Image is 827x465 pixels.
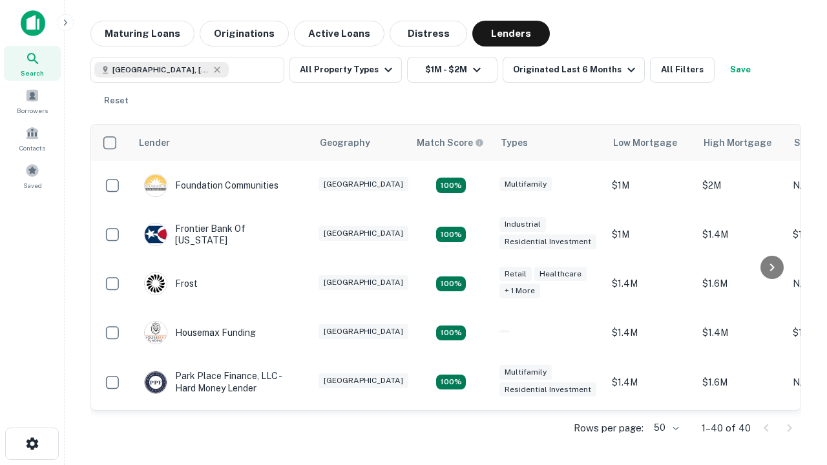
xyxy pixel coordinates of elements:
td: $1.4M [605,357,696,406]
p: 1–40 of 40 [702,420,751,436]
td: $2M [696,161,786,210]
span: Search [21,68,44,78]
img: picture [145,371,167,393]
div: Residential Investment [499,234,596,249]
a: Search [4,46,61,81]
button: All Filters [650,57,715,83]
div: Multifamily [499,365,552,380]
td: $1.4M [605,259,696,308]
button: Maturing Loans [90,21,194,46]
span: Borrowers [17,105,48,116]
img: picture [145,322,167,344]
th: Types [493,125,605,161]
div: High Mortgage [704,135,771,150]
button: Active Loans [294,21,384,46]
div: Residential Investment [499,382,596,397]
div: [GEOGRAPHIC_DATA] [319,275,408,290]
a: Borrowers [4,83,61,118]
div: Matching Properties: 4, hasApolloMatch: undefined [436,178,466,193]
div: Frost [144,272,198,295]
div: [GEOGRAPHIC_DATA] [319,324,408,339]
div: Lender [139,135,170,150]
div: Matching Properties: 4, hasApolloMatch: undefined [436,227,466,242]
button: Originations [200,21,289,46]
img: picture [145,273,167,294]
div: Multifamily [499,177,552,192]
div: Matching Properties: 4, hasApolloMatch: undefined [436,375,466,390]
th: High Mortgage [696,125,786,161]
p: Rows per page: [574,420,644,436]
a: Saved [4,158,61,193]
th: Lender [131,125,312,161]
div: Matching Properties: 4, hasApolloMatch: undefined [436,325,466,341]
td: $1.4M [696,210,786,259]
div: 50 [649,418,681,437]
button: Save your search to get updates of matches that match your search criteria. [720,57,761,83]
button: Originated Last 6 Months [503,57,645,83]
span: [GEOGRAPHIC_DATA], [GEOGRAPHIC_DATA], [GEOGRAPHIC_DATA] [112,64,209,76]
span: Saved [23,180,42,191]
td: $1.4M [605,308,696,357]
div: Types [501,135,528,150]
button: Distress [390,21,467,46]
td: $1.4M [696,308,786,357]
div: [GEOGRAPHIC_DATA] [319,226,408,241]
button: Reset [96,88,137,114]
img: picture [145,174,167,196]
div: Frontier Bank Of [US_STATE] [144,223,299,246]
div: + 1 more [499,284,540,298]
div: Geography [320,135,370,150]
td: $1.6M [696,259,786,308]
div: Capitalize uses an advanced AI algorithm to match your search with the best lender. The match sco... [417,136,484,150]
div: Matching Properties: 4, hasApolloMatch: undefined [436,276,466,292]
td: $1M [605,210,696,259]
button: $1M - $2M [407,57,497,83]
td: $1.6M [696,357,786,406]
th: Low Mortgage [605,125,696,161]
div: [GEOGRAPHIC_DATA] [319,373,408,388]
div: Originated Last 6 Months [513,62,639,77]
th: Capitalize uses an advanced AI algorithm to match your search with the best lender. The match sco... [409,125,493,161]
td: $1M [605,161,696,210]
th: Geography [312,125,409,161]
span: Contacts [19,143,45,153]
div: Foundation Communities [144,174,278,197]
button: All Property Types [289,57,402,83]
div: [GEOGRAPHIC_DATA] [319,177,408,192]
div: Low Mortgage [613,135,677,150]
div: Park Place Finance, LLC - Hard Money Lender [144,370,299,393]
img: capitalize-icon.png [21,10,45,36]
a: Contacts [4,121,61,156]
div: Industrial [499,217,546,232]
button: Lenders [472,21,550,46]
h6: Match Score [417,136,481,150]
div: Healthcare [534,267,587,282]
iframe: Chat Widget [762,362,827,424]
img: picture [145,223,167,245]
div: Housemax Funding [144,321,256,344]
div: Retail [499,267,532,282]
